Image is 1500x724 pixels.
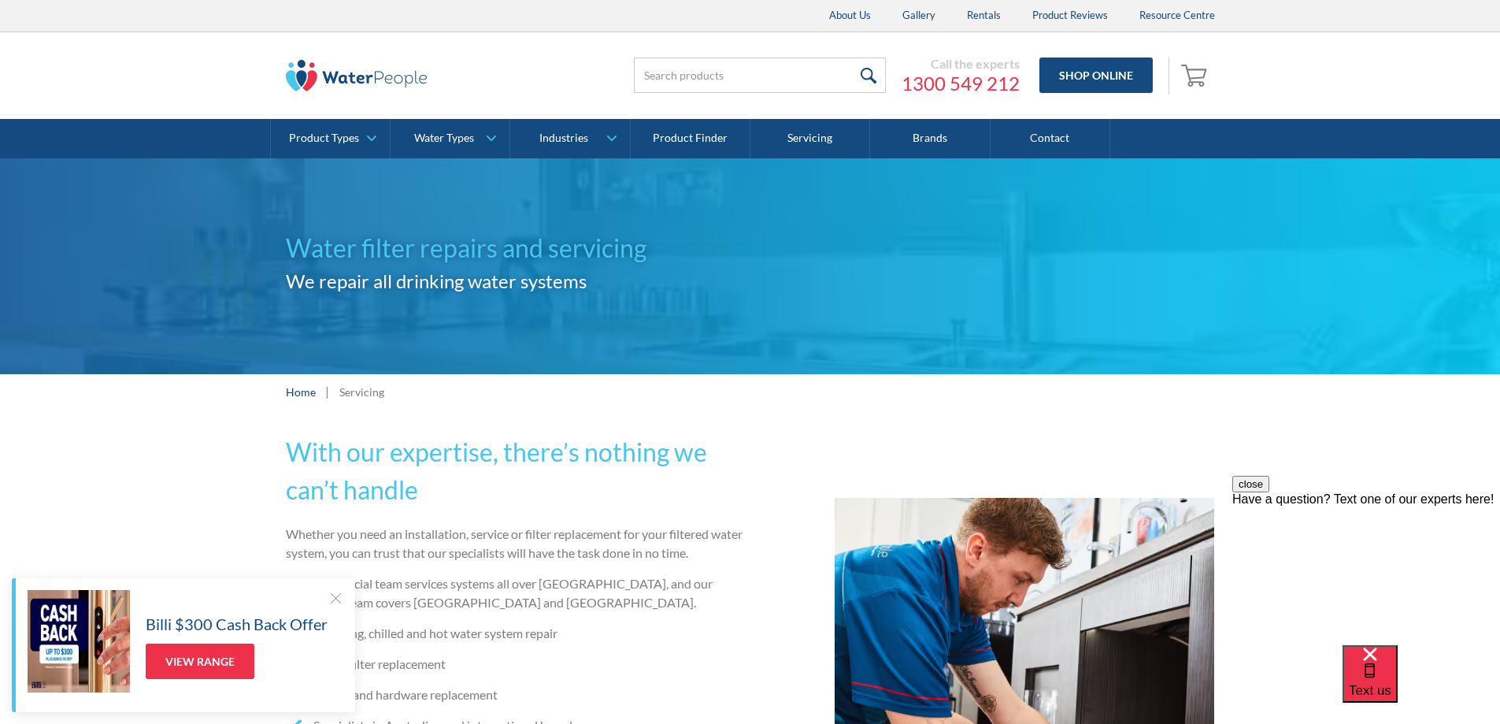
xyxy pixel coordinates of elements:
a: Shop Online [1039,58,1153,93]
a: Home [286,384,316,400]
div: Industries [539,132,588,145]
a: Contact [991,119,1110,158]
li: Faucet and hardware replacement [286,685,744,704]
input: Search products [634,58,886,93]
div: | [324,382,331,401]
li: Sparkling, chilled and hot water system repair [286,624,744,643]
div: Product Types [289,132,359,145]
h2: With our expertise, there’s nothing we can’t handle [286,433,744,509]
p: Our commercial team services systems all over [GEOGRAPHIC_DATA], and our residential team covers ... [286,574,744,612]
img: shopping cart [1181,62,1211,87]
a: Product Finder [631,119,750,158]
p: Whether you need an installation, service or filter replacement for your filtered water system, y... [286,525,744,562]
h2: We repair all drinking water systems [286,267,750,295]
li: Water filter replacement [286,655,744,674]
iframe: podium webchat widget prompt [1232,476,1500,665]
iframe: podium webchat widget bubble [1343,645,1500,724]
img: The Water People [286,60,428,91]
a: Open empty cart [1177,57,1215,95]
img: Billi $300 Cash Back Offer [28,590,130,692]
div: Water Types [414,132,474,145]
div: Call the experts [902,56,1020,72]
a: Brands [870,119,990,158]
h5: Billi $300 Cash Back Offer [146,612,328,636]
a: Industries [510,119,629,158]
a: Product Types [271,119,390,158]
a: Water Types [391,119,509,158]
div: Servicing [339,384,384,400]
a: View Range [146,644,254,679]
a: 1300 549 212 [902,72,1020,95]
a: Servicing [750,119,870,158]
h1: Water filter repairs and servicing [286,229,750,267]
